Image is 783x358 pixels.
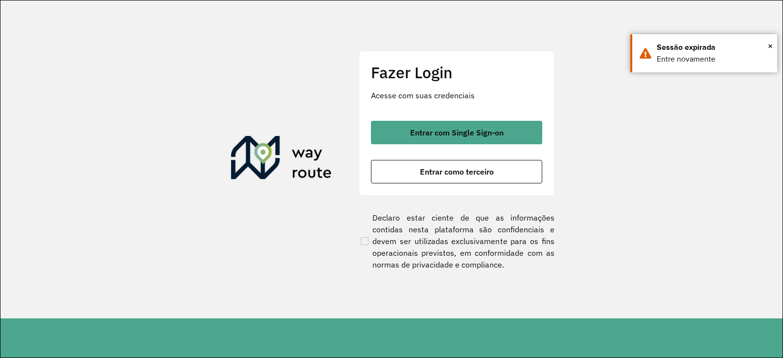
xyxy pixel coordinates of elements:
[371,63,542,82] h2: Fazer Login
[420,168,494,176] span: Entrar como terceiro
[231,136,332,183] img: Roteirizador AmbevTech
[657,53,770,65] div: Entre novamente
[768,39,773,53] span: ×
[371,160,542,183] button: button
[768,39,773,53] button: Close
[359,212,554,270] label: Declaro estar ciente de que as informações contidas nesta plataforma são confidenciais e devem se...
[371,121,542,144] button: button
[410,129,504,136] span: Entrar com Single Sign-on
[657,42,770,53] div: Sessão expirada
[371,89,542,101] p: Acesse com suas credenciais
